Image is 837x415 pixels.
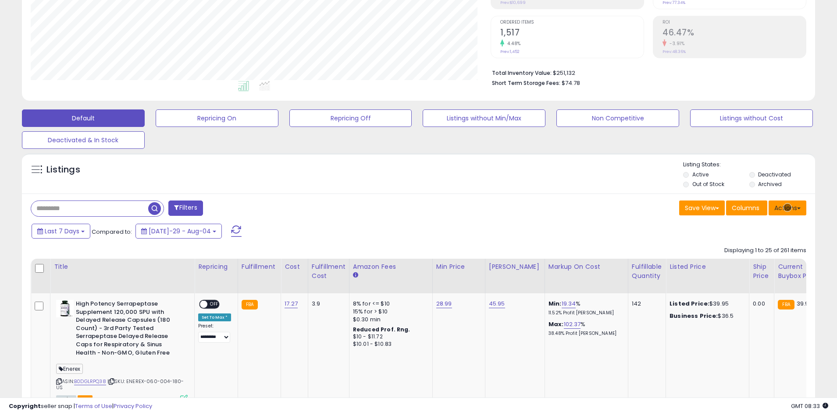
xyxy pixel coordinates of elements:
img: 41mVr1voktL._SL40_.jpg [56,300,74,317]
button: Repricing Off [289,109,412,127]
div: Title [54,262,191,271]
a: B0DGLRPQ38 [74,378,106,385]
a: 28.99 [436,299,452,308]
div: Fulfillment [242,262,277,271]
button: Listings without Cost [690,109,813,127]
div: $39.95 [670,300,742,308]
button: [DATE]-29 - Aug-04 [135,224,222,239]
div: 142 [632,300,659,308]
a: 45.95 [489,299,505,308]
h2: 46.47% [662,28,806,39]
b: Reduced Prof. Rng. [353,326,410,333]
p: 38.48% Profit [PERSON_NAME] [549,331,621,337]
div: Preset: [198,323,231,343]
span: 2025-08-12 08:33 GMT [791,402,828,410]
button: Actions [769,200,806,215]
div: Min Price [436,262,481,271]
a: Terms of Use [75,402,112,410]
div: 15% for > $10 [353,308,426,316]
button: Filters [168,200,203,216]
div: $36.5 [670,312,742,320]
button: Non Competitive [556,109,679,127]
label: Deactivated [758,171,791,178]
button: Deactivated & In Stock [22,131,145,149]
span: Columns [732,204,759,212]
div: Current Buybox Price [778,262,823,281]
b: Total Inventory Value: [492,69,552,77]
div: Fulfillable Quantity [632,262,662,281]
h5: Listings [46,164,80,176]
span: Enerex [56,364,83,374]
a: 19.34 [562,299,576,308]
li: $251,132 [492,67,800,77]
div: 8% for <= $10 [353,300,426,308]
span: Last 7 Days [45,227,79,236]
div: Fulfillment Cost [312,262,345,281]
div: $10 - $11.72 [353,333,426,341]
a: Privacy Policy [114,402,152,410]
b: Max: [549,320,564,328]
small: Prev: 1,452 [500,49,520,54]
div: $0.30 min [353,316,426,324]
div: seller snap | | [9,402,152,411]
strong: Copyright [9,402,41,410]
button: Repricing On [156,109,278,127]
span: Ordered Items [500,20,644,25]
div: Amazon Fees [353,262,429,271]
h2: 1,517 [500,28,644,39]
p: 11.52% Profit [PERSON_NAME] [549,310,621,316]
button: Columns [726,200,767,215]
div: 0.00 [753,300,767,308]
div: Markup on Cost [549,262,624,271]
small: 4.48% [504,40,521,47]
small: FBA [778,300,794,309]
b: Min: [549,299,562,308]
b: Business Price: [670,312,718,320]
span: ROI [662,20,806,25]
span: [DATE]-29 - Aug-04 [149,227,211,236]
button: Save View [679,200,725,215]
label: Out of Stock [692,180,724,188]
div: % [549,320,621,337]
div: Displaying 1 to 25 of 261 items [724,246,806,255]
a: 102.37 [564,320,581,329]
small: FBA [242,300,258,309]
div: Listed Price [670,262,745,271]
th: The percentage added to the cost of goods (COGS) that forms the calculator for Min & Max prices. [545,259,628,293]
label: Archived [758,180,782,188]
div: Set To Max * [198,313,231,321]
b: Listed Price: [670,299,709,308]
div: [PERSON_NAME] [489,262,541,271]
div: % [549,300,621,316]
span: $74.78 [562,79,580,87]
div: Repricing [198,262,234,271]
p: Listing States: [683,161,815,169]
button: Listings without Min/Max [423,109,545,127]
small: -3.91% [666,40,684,47]
b: High Potency Serrapeptase Supplement 120,000 SPU with Delayed Release Capsules (180 Count) - 3rd ... [76,300,182,359]
small: Amazon Fees. [353,271,358,279]
button: Default [22,109,145,127]
span: | SKU: ENEREX-060-004-180-US [56,378,184,391]
label: Active [692,171,709,178]
div: $10.01 - $10.83 [353,341,426,348]
a: 17.27 [285,299,298,308]
div: Cost [285,262,304,271]
span: Compared to: [92,228,132,236]
button: Last 7 Days [32,224,90,239]
b: Short Term Storage Fees: [492,79,560,87]
span: 39.95 [797,299,812,308]
div: Ship Price [753,262,770,281]
span: OFF [207,301,221,308]
small: Prev: 48.36% [662,49,686,54]
div: 3.9 [312,300,342,308]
